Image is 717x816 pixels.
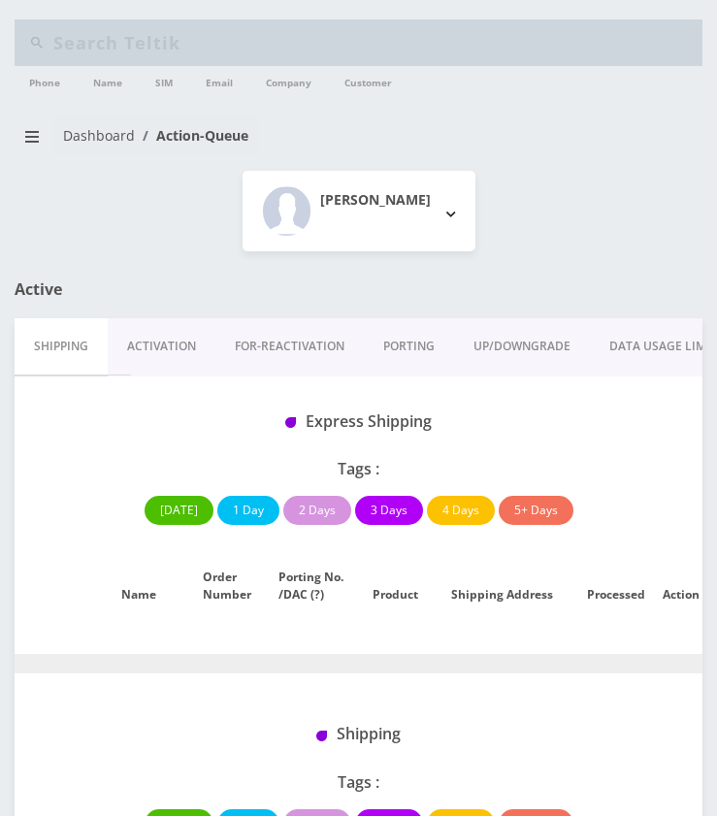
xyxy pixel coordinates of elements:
[217,496,279,525] button: 1 Day
[427,496,495,525] button: 4 Days
[364,318,454,375] a: PORTING
[53,24,698,61] input: Search Teltik
[335,66,402,95] a: Customer
[34,725,683,743] h1: Shipping
[145,496,213,525] button: [DATE]
[358,549,433,623] th: Product
[34,457,683,480] p: Tags :
[661,549,702,623] th: Action
[34,770,683,794] p: Tags :
[15,280,702,299] h1: Active
[34,412,683,431] h1: Express Shipping
[283,496,351,525] button: 2 Days
[571,549,660,623] th: Processed
[316,731,327,741] img: Shipping
[269,549,358,623] th: Porting No. /DAC (?)
[499,496,573,525] button: 5+ Days
[135,125,248,146] li: Action-Queue
[215,318,364,375] a: FOR-REActivation
[146,66,182,95] a: SIM
[19,66,70,95] a: Phone
[256,66,321,95] a: Company
[285,417,296,428] img: Express Shipping
[108,318,215,375] a: Activation
[193,549,269,623] th: Order Number
[320,192,431,209] h2: [PERSON_NAME]
[63,126,135,145] a: Dashboard
[433,549,571,623] th: Shipping Address
[15,318,108,376] a: Shipping
[355,496,423,525] button: 3 Days
[83,549,193,623] th: Name
[83,66,132,95] a: Name
[243,171,475,251] button: [PERSON_NAME]
[15,115,702,171] nav: breadcrumb
[454,318,590,375] a: UP/DOWNGRADE
[196,66,243,95] a: Email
